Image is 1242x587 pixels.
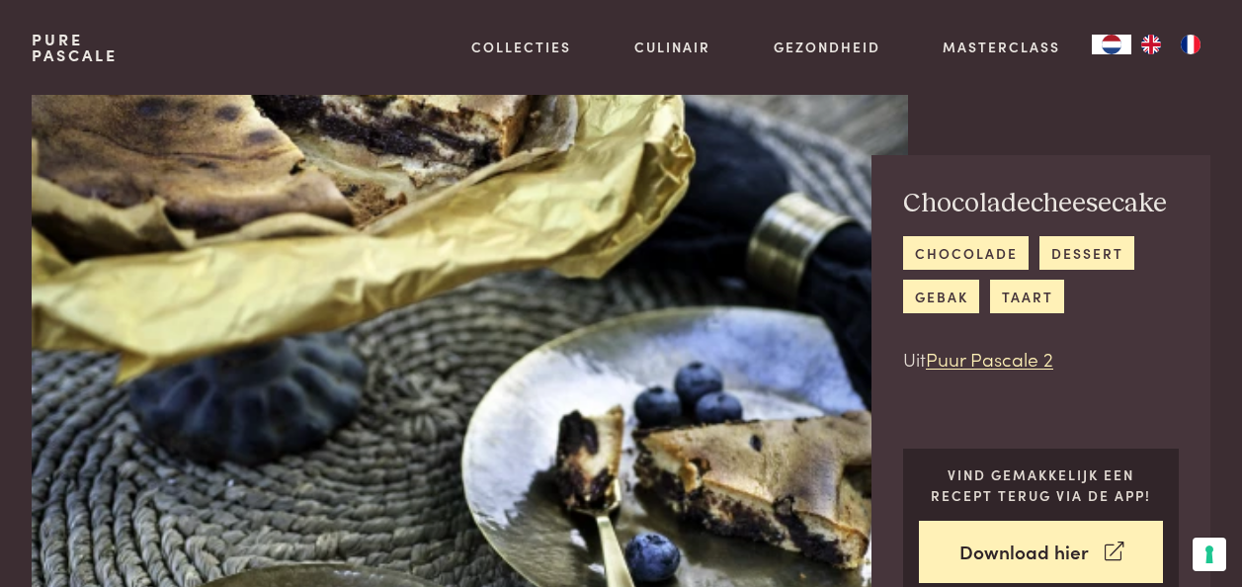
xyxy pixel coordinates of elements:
[926,345,1053,372] a: Puur Pascale 2
[903,187,1179,221] h2: Chocoladecheesecake
[774,37,880,57] a: Gezondheid
[1092,35,1131,54] a: NL
[943,37,1060,57] a: Masterclass
[919,464,1163,505] p: Vind gemakkelijk een recept terug via de app!
[1171,35,1210,54] a: FR
[1092,35,1131,54] div: Language
[32,32,118,63] a: PurePascale
[471,37,571,57] a: Collecties
[903,280,979,312] a: gebak
[903,345,1179,374] p: Uit
[990,280,1064,312] a: taart
[1131,35,1210,54] ul: Language list
[903,236,1029,269] a: chocolade
[1131,35,1171,54] a: EN
[919,521,1163,583] a: Download hier
[1039,236,1134,269] a: dessert
[1092,35,1210,54] aside: Language selected: Nederlands
[634,37,710,57] a: Culinair
[1193,538,1226,571] button: Uw voorkeuren voor toestemming voor trackingtechnologieën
